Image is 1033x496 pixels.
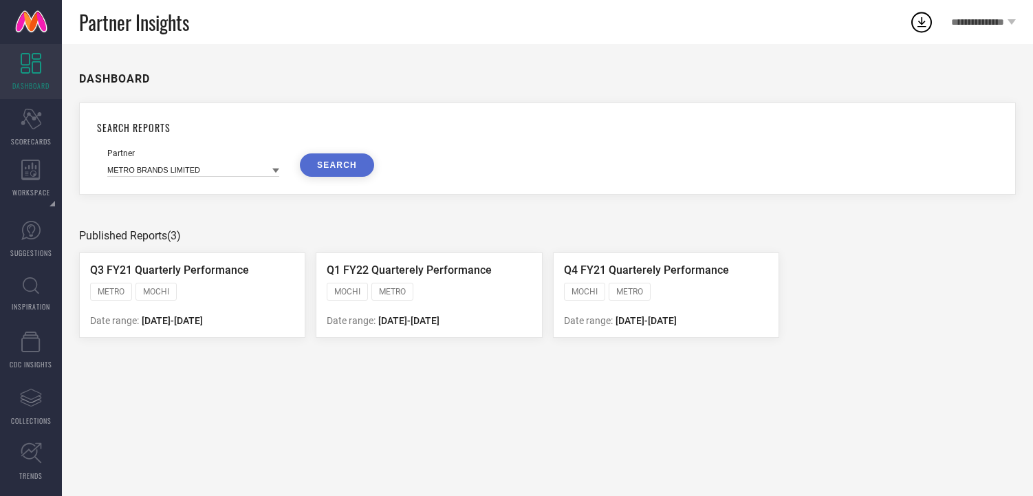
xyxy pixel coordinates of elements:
[616,287,643,296] span: METRO
[142,315,203,326] span: [DATE] - [DATE]
[616,315,677,326] span: [DATE] - [DATE]
[90,263,249,277] span: Q3 FY21 Quarterly Performance
[11,416,52,426] span: COLLECTIONS
[10,359,52,369] span: CDC INSIGHTS
[564,315,613,326] span: Date range:
[79,72,150,85] h1: DASHBOARD
[19,471,43,481] span: TRENDS
[12,301,50,312] span: INSPIRATION
[327,315,376,326] span: Date range:
[564,263,729,277] span: Q4 FY21 Quarterely Performance
[379,287,406,296] span: METRO
[107,149,279,158] div: Partner
[90,315,139,326] span: Date range:
[143,287,169,296] span: MOCHI
[12,80,50,91] span: DASHBOARD
[378,315,439,326] span: [DATE] - [DATE]
[11,136,52,147] span: SCORECARDS
[909,10,934,34] div: Open download list
[334,287,360,296] span: MOCHI
[97,120,998,135] h1: SEARCH REPORTS
[12,187,50,197] span: WORKSPACE
[79,8,189,36] span: Partner Insights
[300,153,374,177] button: SEARCH
[327,263,492,277] span: Q1 FY22 Quarterely Performance
[572,287,598,296] span: MOCHI
[98,287,124,296] span: METRO
[10,248,52,258] span: SUGGESTIONS
[79,229,1016,242] div: Published Reports (3)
